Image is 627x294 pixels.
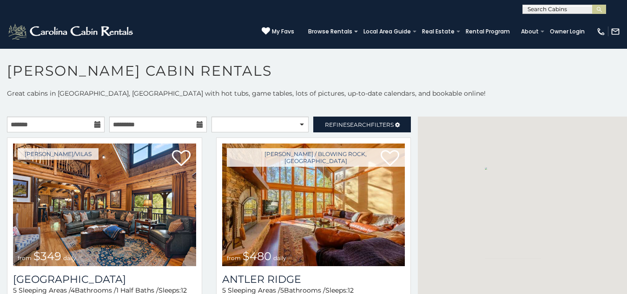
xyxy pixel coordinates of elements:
a: Rental Program [461,25,515,38]
img: Diamond Creek Lodge [13,144,196,266]
span: My Favs [272,27,294,36]
a: RefineSearchFilters [313,117,411,132]
a: [PERSON_NAME]/Vilas [18,148,99,160]
a: Add to favorites [172,149,191,169]
span: from [18,255,32,261]
span: $480 [243,249,271,263]
img: White-1-2.png [7,22,136,41]
img: Antler Ridge [222,144,405,266]
span: from [227,255,241,261]
a: Antler Ridge from $480 daily [222,144,405,266]
a: My Favs [262,27,294,36]
h3: Diamond Creek Lodge [13,273,196,286]
span: daily [273,255,286,261]
img: phone-regular-white.png [596,27,606,36]
a: About [516,25,543,38]
span: Refine Filters [325,121,394,128]
a: Real Estate [417,25,459,38]
a: Local Area Guide [359,25,416,38]
a: [PERSON_NAME] / Blowing Rock, [GEOGRAPHIC_DATA] [227,148,405,167]
a: [GEOGRAPHIC_DATA] [13,273,196,286]
a: Diamond Creek Lodge from $349 daily [13,144,196,266]
img: mail-regular-white.png [611,27,620,36]
a: Antler Ridge [222,273,405,286]
span: Search [347,121,371,128]
span: $349 [33,249,61,263]
a: Owner Login [545,25,589,38]
span: daily [63,255,76,261]
a: Browse Rentals [304,25,357,38]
